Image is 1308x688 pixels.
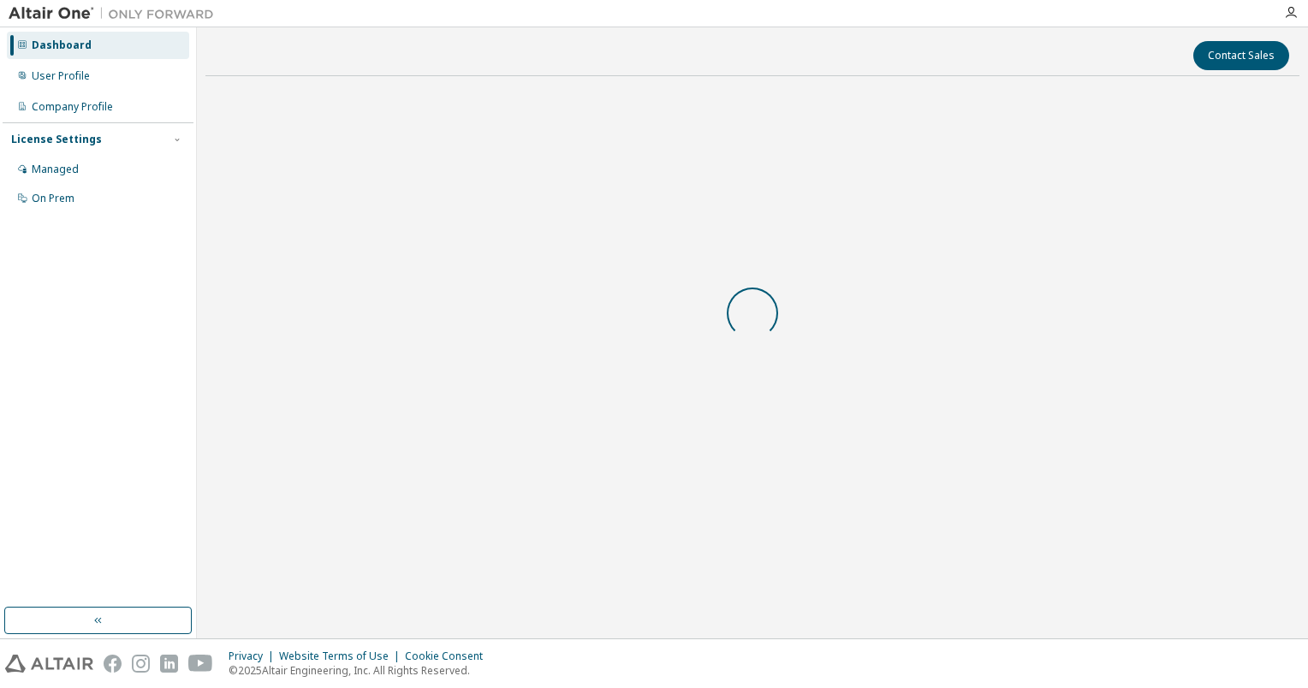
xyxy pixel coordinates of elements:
div: Dashboard [32,39,92,52]
div: Privacy [229,649,279,663]
div: On Prem [32,192,74,205]
div: License Settings [11,133,102,146]
button: Contact Sales [1193,41,1289,70]
img: altair_logo.svg [5,655,93,673]
div: Cookie Consent [405,649,493,663]
img: youtube.svg [188,655,213,673]
img: instagram.svg [132,655,150,673]
p: © 2025 Altair Engineering, Inc. All Rights Reserved. [229,663,493,678]
div: Website Terms of Use [279,649,405,663]
img: linkedin.svg [160,655,178,673]
img: facebook.svg [104,655,122,673]
div: User Profile [32,69,90,83]
div: Managed [32,163,79,176]
img: Altair One [9,5,223,22]
div: Company Profile [32,100,113,114]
